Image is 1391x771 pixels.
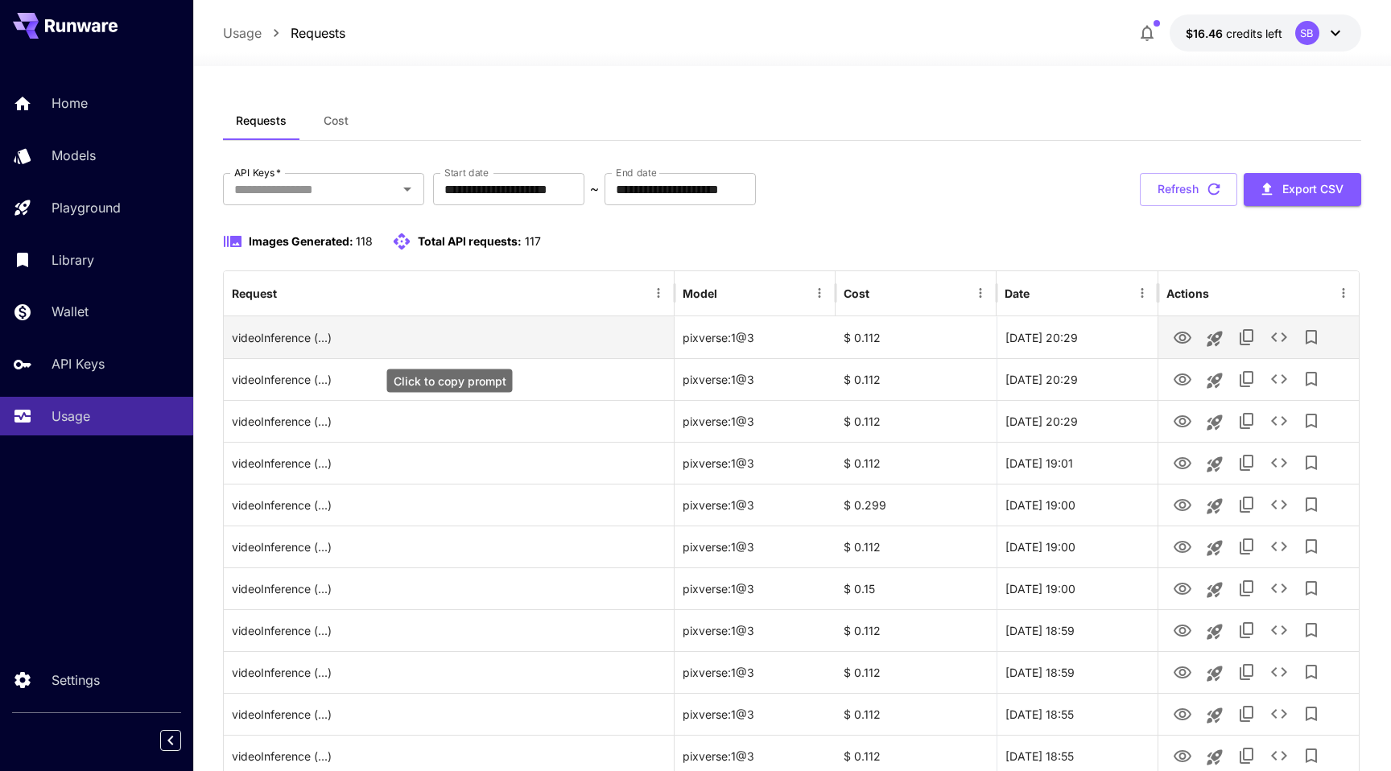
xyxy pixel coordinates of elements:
button: Menu [1332,282,1355,304]
button: View Video [1166,697,1199,730]
div: Date [1005,287,1030,300]
button: Launch in playground [1199,616,1231,648]
div: $ 0.112 [836,609,997,651]
button: See details [1263,530,1295,563]
label: Start date [444,166,489,179]
p: Library [52,250,94,270]
button: View Video [1166,613,1199,646]
div: 22 Aug, 2025 18:59 [997,609,1158,651]
p: Wallet [52,302,89,321]
button: Sort [279,282,301,304]
div: Click to copy prompt [232,568,666,609]
div: 22 Aug, 2025 19:00 [997,484,1158,526]
div: 22 Aug, 2025 18:55 [997,693,1158,735]
button: Add to library [1295,363,1327,395]
button: Launch in playground [1199,658,1231,690]
button: See details [1263,698,1295,730]
nav: breadcrumb [223,23,345,43]
button: Sort [719,282,741,304]
div: Click to copy prompt [232,443,666,484]
button: View Video [1166,530,1199,563]
div: Click to copy prompt [232,652,666,693]
div: pixverse:1@3 [675,609,836,651]
div: pixverse:1@3 [675,400,836,442]
div: Click to copy prompt [232,610,666,651]
button: Menu [969,282,992,304]
a: Requests [291,23,345,43]
a: Usage [223,23,262,43]
button: See details [1263,656,1295,688]
button: Launch in playground [1199,490,1231,522]
button: See details [1263,363,1295,395]
button: Copy TaskUUID [1231,363,1263,395]
p: Playground [52,198,121,217]
button: Copy TaskUUID [1231,447,1263,479]
div: $ 0.15 [836,567,997,609]
div: $ 0.299 [836,484,997,526]
div: $ 0.112 [836,526,997,567]
button: View Video [1166,404,1199,437]
button: Open [396,178,419,200]
div: Click to copy prompt [232,359,666,400]
button: Add to library [1295,614,1327,646]
span: credits left [1226,27,1282,40]
button: Launch in playground [1199,574,1231,606]
p: API Keys [52,354,105,373]
p: ~ [590,179,599,199]
button: See details [1263,572,1295,604]
button: Export CSV [1244,173,1361,206]
button: See details [1263,447,1295,479]
span: Cost [324,113,349,128]
span: Requests [236,113,287,128]
div: 22 Aug, 2025 19:00 [997,567,1158,609]
button: Copy TaskUUID [1231,530,1263,563]
button: Launch in playground [1199,699,1231,732]
button: Add to library [1295,656,1327,688]
div: Click to copy prompt [232,317,666,358]
button: Launch in playground [1199,448,1231,480]
button: Copy TaskUUID [1231,614,1263,646]
div: SB [1295,21,1319,45]
div: Click to copy prompt [232,484,666,526]
div: Model [683,287,717,300]
div: Click to copy prompt [232,526,666,567]
button: Sort [1031,282,1054,304]
button: Copy TaskUUID [1231,489,1263,521]
div: 22 Aug, 2025 20:29 [997,316,1158,358]
button: Add to library [1295,489,1327,521]
label: API Keys [234,166,281,179]
div: 22 Aug, 2025 20:29 [997,358,1158,400]
button: $16.4562SB [1170,14,1361,52]
div: $ 0.112 [836,400,997,442]
div: Actions [1166,287,1209,300]
button: View Video [1166,446,1199,479]
div: pixverse:1@3 [675,693,836,735]
p: Settings [52,670,100,690]
button: Add to library [1295,447,1327,479]
button: Menu [808,282,831,304]
div: Request [232,287,277,300]
button: See details [1263,405,1295,437]
div: pixverse:1@3 [675,316,836,358]
div: 22 Aug, 2025 19:00 [997,526,1158,567]
div: $ 0.112 [836,693,997,735]
button: View Video [1166,655,1199,688]
div: 22 Aug, 2025 20:29 [997,400,1158,442]
div: Click to copy prompt [232,401,666,442]
div: 22 Aug, 2025 18:59 [997,651,1158,693]
span: $16.46 [1186,27,1226,40]
div: Collapse sidebar [172,726,193,755]
button: Sort [871,282,894,304]
button: Launch in playground [1199,323,1231,355]
button: Add to library [1295,405,1327,437]
button: View Video [1166,362,1199,395]
button: Launch in playground [1199,406,1231,439]
button: Launch in playground [1199,532,1231,564]
div: pixverse:1@3 [675,484,836,526]
button: Copy TaskUUID [1231,656,1263,688]
button: Add to library [1295,321,1327,353]
div: pixverse:1@3 [675,567,836,609]
span: 118 [356,234,373,248]
button: Add to library [1295,530,1327,563]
